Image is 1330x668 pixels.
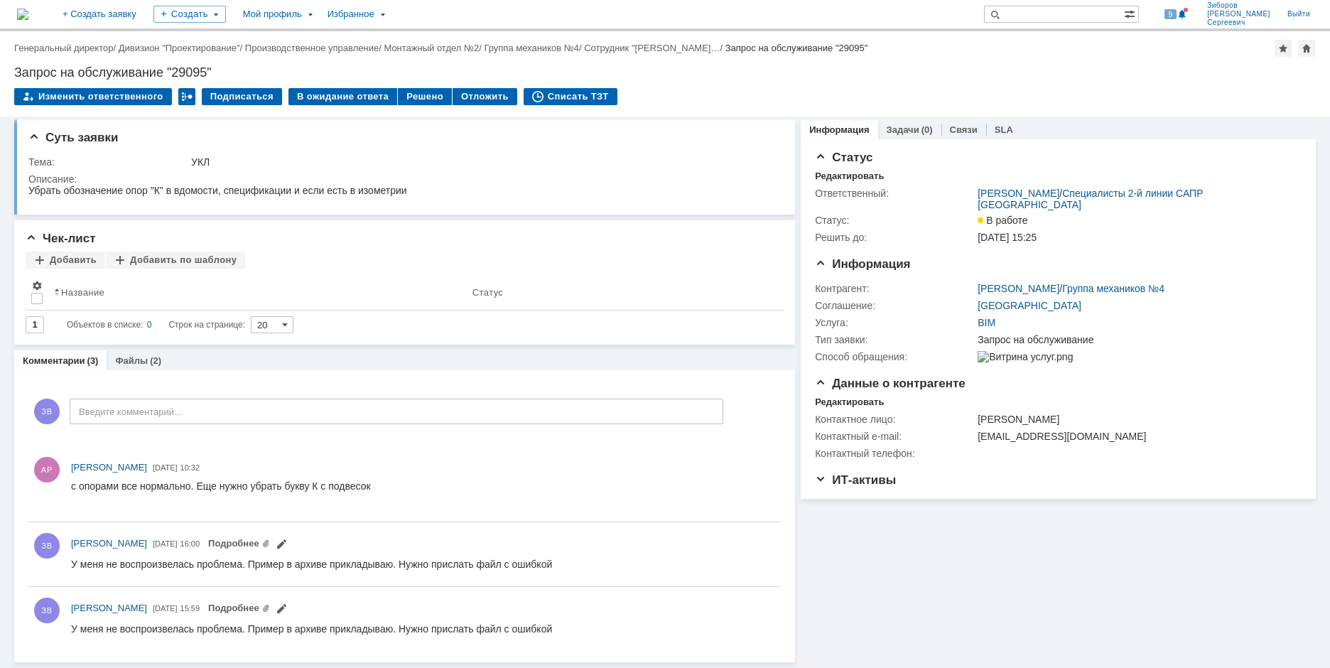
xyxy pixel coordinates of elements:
a: [GEOGRAPHIC_DATA] [978,300,1081,311]
img: Витрина услуг.png [978,351,1073,362]
span: [PERSON_NAME] [71,538,147,549]
img: logo [17,9,28,20]
div: / [14,43,119,53]
a: Генеральный директор [14,43,113,53]
div: Запрос на обслуживание "29095" [14,65,1316,80]
span: [DATE] [153,463,178,472]
a: Прикреплены файлы: Пример.zip [208,603,270,613]
a: Производственное управление [245,43,379,53]
a: Монтажный отдел №2 [384,43,479,53]
a: Дивизион "Проектирование" [119,43,240,53]
a: Задачи [887,124,919,135]
a: Специалисты 2-й линии САПР [GEOGRAPHIC_DATA] [978,188,1203,210]
a: Файлы [115,355,148,366]
a: Сотрудник "[PERSON_NAME]… [584,43,720,53]
span: [DATE] [153,539,178,548]
div: Работа с массовостью [178,88,195,105]
a: [PERSON_NAME] [71,460,147,475]
div: Решить до: [815,232,975,243]
div: Создать [153,6,226,23]
div: Статус [472,287,503,298]
div: Название [61,287,104,298]
span: [PERSON_NAME] [1207,10,1270,18]
span: Объектов в списке: [67,320,143,330]
span: Расширенный поиск [1124,6,1138,20]
span: Настройки [31,280,43,291]
div: Ответственный: [815,188,975,199]
a: Перейти на домашнюю страницу [17,9,28,20]
span: Суть заявки [28,131,118,144]
span: Статус [815,151,872,164]
span: В работе [978,215,1027,226]
span: Сергеевич [1207,18,1270,27]
div: Тема: [28,156,188,168]
a: Связи [950,124,978,135]
div: Тип заявки: [815,334,975,345]
span: [DATE] [153,604,178,613]
div: (0) [921,124,933,135]
span: ИТ-активы [815,473,896,487]
th: Статус [467,274,772,311]
a: BIM [978,317,995,328]
div: [PERSON_NAME] [978,414,1294,425]
div: / [384,43,484,53]
th: Название [48,274,467,311]
div: Способ обращения: [815,351,975,362]
div: [EMAIL_ADDRESS][DOMAIN_NAME] [978,431,1294,442]
div: Контактный телефон: [815,448,975,459]
div: Запрос на обслуживание "29095" [725,43,868,53]
div: / [245,43,384,53]
div: / [484,43,584,53]
a: [PERSON_NAME] [71,537,147,551]
a: Информация [809,124,869,135]
div: Контрагент: [815,283,975,294]
div: 0 [147,316,152,333]
div: УКЛ [191,156,774,168]
span: 15:59 [180,604,200,613]
span: 10:32 [180,463,200,472]
span: Чек-лист [26,232,96,245]
div: (2) [150,355,161,366]
div: Запрос на обслуживание [978,334,1294,345]
a: Прикреплены файлы: Пример.zip [208,538,270,549]
div: Контактное лицо: [815,414,975,425]
a: [PERSON_NAME] [978,188,1059,199]
span: 16:00 [180,539,200,548]
div: / [978,188,1294,210]
div: Описание: [28,173,777,185]
div: Соглашение: [815,300,975,311]
a: Группа механиков №4 [484,43,578,53]
a: Комментарии [23,355,85,366]
a: [PERSON_NAME] [71,601,147,615]
div: (3) [87,355,99,366]
span: [PERSON_NAME] [71,462,147,473]
div: Сделать домашней страницей [1298,40,1315,57]
div: / [978,283,1164,294]
a: [PERSON_NAME] [978,283,1059,294]
div: Статус: [815,215,975,226]
div: / [584,43,725,53]
div: Редактировать [815,171,884,182]
i: Строк на странице: [67,316,245,333]
div: Контактный e-mail: [815,431,975,442]
span: Зиборов [1207,1,1270,10]
span: [PERSON_NAME] [71,603,147,613]
span: Редактировать [276,605,287,616]
div: Услуга: [815,317,975,328]
a: SLA [995,124,1013,135]
a: Группа механиков №4 [1062,283,1164,294]
span: Редактировать [276,540,287,551]
div: Добавить в избранное [1275,40,1292,57]
span: 9 [1164,9,1177,19]
span: Информация [815,257,910,271]
div: Редактировать [815,397,884,408]
span: [DATE] 15:25 [978,232,1037,243]
span: ЗВ [34,399,60,424]
span: Данные о контрагенте [815,377,966,390]
div: / [119,43,245,53]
